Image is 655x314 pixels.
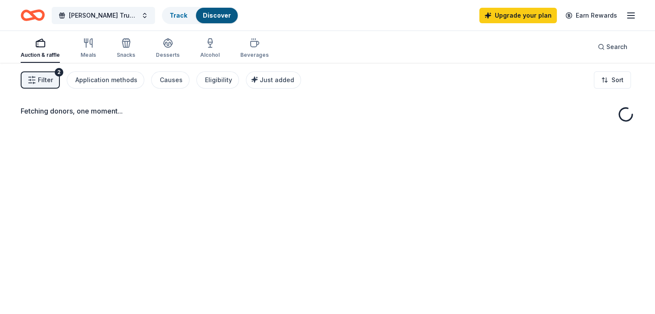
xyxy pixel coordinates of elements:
a: Earn Rewards [560,8,622,23]
span: Filter [38,75,53,85]
button: Alcohol [200,34,220,63]
a: Home [21,5,45,25]
span: Sort [612,75,624,85]
button: Beverages [240,34,269,63]
div: Fetching donors, one moment... [21,106,634,116]
button: Causes [151,71,189,89]
button: Auction & raffle [21,34,60,63]
span: Search [606,42,627,52]
div: Alcohol [200,52,220,58]
button: Just added [246,71,301,89]
div: Causes [160,75,183,85]
button: Search [591,38,634,55]
div: 2 [55,68,63,77]
button: Sort [594,71,631,89]
button: TrackDiscover [162,7,239,24]
button: Snacks [117,34,135,63]
button: Meals [81,34,96,63]
div: Eligibility [205,75,232,85]
button: Application methods [67,71,144,89]
a: Track [170,12,187,19]
button: Desserts [156,34,180,63]
button: Eligibility [196,71,239,89]
div: Beverages [240,52,269,58]
span: Just added [260,76,294,83]
button: [PERSON_NAME] Truck Convoy [52,7,155,24]
a: Upgrade your plan [479,8,557,23]
span: [PERSON_NAME] Truck Convoy [69,10,138,21]
button: Filter2 [21,71,60,89]
div: Application methods [75,75,137,85]
div: Snacks [117,52,135,58]
div: Auction & raffle [21,52,60,58]
div: Desserts [156,52,180,58]
a: Discover [203,12,231,19]
div: Meals [81,52,96,58]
